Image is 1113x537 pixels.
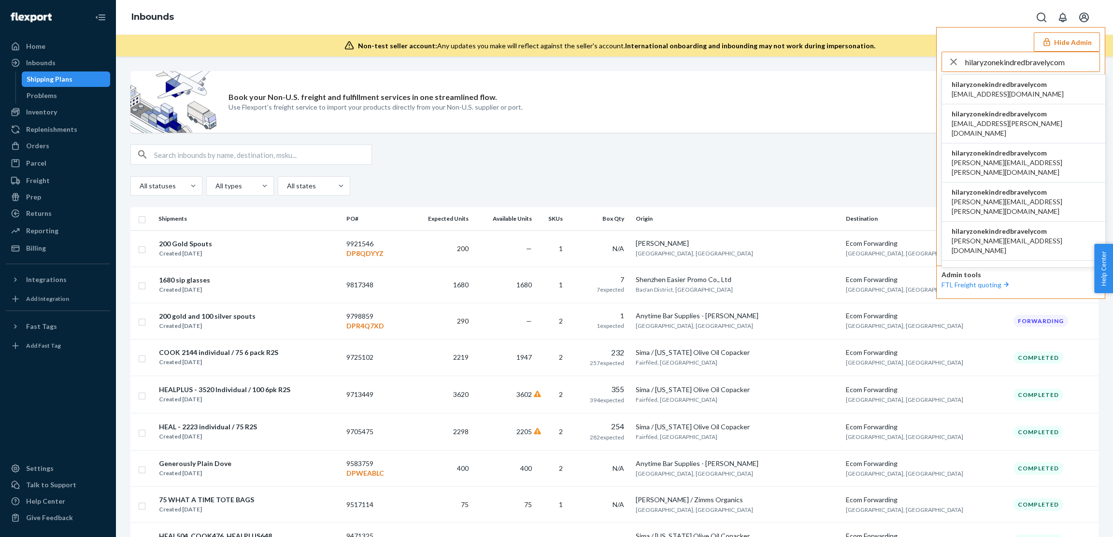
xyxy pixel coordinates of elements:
div: Created [DATE] [159,249,212,258]
div: Give Feedback [26,513,73,523]
div: Created [DATE] [159,285,210,295]
div: Ecom Forwarding [846,385,1006,395]
div: Home [26,42,45,51]
div: Anytime Bar Supplies - [PERSON_NAME] [636,459,838,468]
a: Inventory [6,104,110,120]
div: Talk to Support [26,480,76,490]
p: DPWEABLC [346,468,404,478]
a: FTL Freight quoting [942,281,1011,289]
p: Book your Non-U.S. freight and fulfillment services in one streamlined flow. [228,92,497,103]
span: Fairfiled, [GEOGRAPHIC_DATA] [636,396,717,403]
p: Admin tools [942,270,1100,280]
th: Box Qty [571,207,632,230]
td: 9798859 [342,303,408,339]
span: 1680 [453,281,469,289]
span: N/A [613,244,624,253]
img: Flexport logo [11,13,52,22]
div: Sima / [US_STATE] Olive Oil Copacker [636,422,838,432]
div: Anytime Bar Supplies - [PERSON_NAME] [636,311,838,321]
div: Settings [26,464,54,473]
td: 9921546 [342,230,408,267]
span: 2 [559,353,563,361]
span: 200 [457,244,469,253]
span: [GEOGRAPHIC_DATA], [GEOGRAPHIC_DATA] [846,506,963,513]
span: 1 [559,281,563,289]
a: Orders [6,138,110,154]
div: [PERSON_NAME] / Zimms Organics [636,495,838,505]
div: Prep [26,192,41,202]
td: 9517114 [342,487,408,523]
span: hilaryzonekindredbravelycom [952,226,1096,236]
button: Integrations [6,272,110,287]
span: hilaryzonekindredbravelycom [952,187,1096,197]
div: Created [DATE] [159,468,231,478]
div: Freight [26,176,50,185]
div: Inbounds [26,58,56,68]
span: 394 expected [590,396,624,404]
p: DP8QDYYZ [346,249,404,258]
span: Bao'an District, [GEOGRAPHIC_DATA] [636,286,733,293]
a: Returns [6,206,110,221]
div: Ecom Forwarding [846,495,1006,505]
span: 2205 [516,427,532,436]
div: Ecom Forwarding [846,275,1006,284]
span: Fairfiled, [GEOGRAPHIC_DATA] [636,433,717,440]
a: Problems [22,88,111,103]
div: Sima / [US_STATE] Olive Oil Copacker [636,348,838,357]
td: 9583759 [342,451,408,487]
a: Add Fast Tag [6,338,110,353]
th: Available Units [472,207,535,230]
input: Search or paste seller ID [965,52,1099,71]
a: Home [6,39,110,54]
span: 2 [559,317,563,325]
a: Inbounds [131,12,174,22]
input: All statuses [139,181,140,191]
div: Created [DATE] [159,505,254,514]
button: Give Feedback [6,510,110,525]
div: 232 [574,347,624,358]
span: [GEOGRAPHIC_DATA], [GEOGRAPHIC_DATA] [636,470,753,477]
div: 355 [574,384,624,395]
th: PO# [342,207,408,230]
div: Problems [27,91,57,100]
span: Non-test seller account: [358,42,437,50]
span: 2219 [453,353,469,361]
a: Reporting [6,223,110,239]
td: 9817348 [342,267,408,303]
div: Completed [1013,352,1063,364]
span: 400 [520,464,532,472]
span: 2 [559,464,563,472]
div: 75 WHAT A TIME TOTE BAGS [159,495,254,505]
span: [GEOGRAPHIC_DATA], [GEOGRAPHIC_DATA] [846,433,963,440]
p: Use Flexport’s freight service to import your products directly from your Non-U.S. supplier or port. [228,102,523,112]
div: Shipping Plans [27,74,72,84]
div: Integrations [26,275,67,284]
span: [GEOGRAPHIC_DATA], [GEOGRAPHIC_DATA] [846,470,963,477]
div: Any updates you make will reflect against the seller's account. [358,41,875,51]
div: Add Fast Tag [26,341,61,350]
a: Inbounds [6,55,110,71]
span: Help Center [1094,244,1113,293]
div: Ecom Forwarding [846,459,1006,468]
div: Completed [1013,426,1063,438]
span: 1947 [516,353,532,361]
div: Replenishments [26,125,77,134]
div: Completed [1013,498,1063,510]
div: Help Center [26,496,65,506]
span: 2298 [453,427,469,436]
span: 1 [559,244,563,253]
button: Open notifications [1053,8,1072,27]
span: Fairfiled, [GEOGRAPHIC_DATA] [636,359,717,366]
a: Freight [6,173,110,188]
span: 1 expected [597,322,624,329]
span: 1 [559,500,563,509]
a: Add Integration [6,291,110,307]
div: Parcel [26,158,46,168]
div: COOK 2144 individual / 75 6 pack R2S [159,348,278,357]
a: Shipping Plans [22,71,111,87]
span: [GEOGRAPHIC_DATA], [GEOGRAPHIC_DATA] [846,322,963,329]
div: 200 Gold Spouts [159,239,212,249]
p: DPR4Q7XD [346,321,404,331]
span: [PERSON_NAME][EMAIL_ADDRESS][DOMAIN_NAME] [952,236,1096,255]
span: [PERSON_NAME][EMAIL_ADDRESS][PERSON_NAME][DOMAIN_NAME] [952,197,1096,216]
